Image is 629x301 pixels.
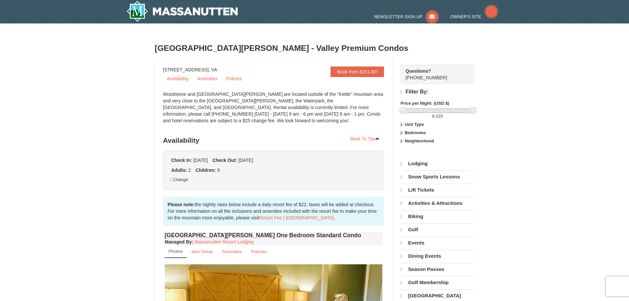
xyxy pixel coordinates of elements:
a: Book from $151.00! [331,66,384,77]
a: Photos [165,245,187,258]
a: Activities & Attractions [401,197,474,209]
a: Amenities [218,245,246,258]
label: - [401,113,474,120]
span: [DATE] [193,158,208,163]
h4: Filter By: [401,89,474,95]
strong: Unit Type [405,122,424,127]
strong: Questions? [405,68,431,74]
a: Owner's Site [450,14,498,19]
a: Item Detail [187,245,217,258]
a: Policies [247,245,271,258]
strong: Check In: [171,158,192,163]
a: Events [401,237,474,249]
span: Owner's Site [450,14,481,19]
a: Golf Membership [401,276,474,289]
span: 2 [189,168,191,173]
strong: Neighborhood [405,138,434,143]
span: 0 [432,114,434,119]
a: Golf [401,223,474,236]
a: Dining Events [401,250,474,262]
a: Newsletter Sign Up [374,14,439,19]
strong: Bedrooms [405,130,426,135]
img: Massanutten Resort Logo [126,1,238,22]
a: Season Passes [401,263,474,276]
span: Newsletter Sign Up [374,14,422,19]
a: Policies [222,74,246,84]
a: Resort Fee | [GEOGRAPHIC_DATA] [259,215,334,220]
span: 0 [217,168,220,173]
a: Massanutten Resort [126,1,238,22]
strong: : [165,239,193,245]
small: Photos [169,249,183,254]
a: Lift Tickets [401,184,474,196]
div: the nightly rates below include a daily resort fee of $22, taxes will be added at checkout. For m... [163,197,384,226]
strong: Adults: [171,168,187,173]
a: Massanutten Resort Lodging [195,239,254,245]
span: 225 [436,114,443,119]
button: Change [170,176,189,183]
a: Lodging [401,158,474,170]
a: Amenities [193,74,221,84]
a: Back To Top [346,134,384,144]
small: Policies [251,249,266,254]
a: Biking [401,210,474,223]
span: Managed By [165,239,192,245]
h3: [GEOGRAPHIC_DATA][PERSON_NAME] - Valley Premium Condos [155,42,474,55]
small: Item Detail [192,249,213,254]
strong: Check Out: [212,158,237,163]
strong: Children: [195,168,216,173]
strong: Please note: [168,202,195,207]
div: Woodstone and [GEOGRAPHIC_DATA][PERSON_NAME] are located outside of the "Kettle" mountain area an... [163,91,384,131]
a: Availability [163,74,193,84]
small: Amenities [222,249,242,254]
span: [DATE] [238,158,253,163]
h4: [GEOGRAPHIC_DATA][PERSON_NAME] One Bedroom Standard Condo [165,232,383,239]
a: Snow Sports Lessons [401,170,474,183]
span: [PHONE_NUMBER] [405,68,462,80]
strong: Price per Night: (USD $) [401,101,449,106]
h3: Availability [163,134,384,147]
